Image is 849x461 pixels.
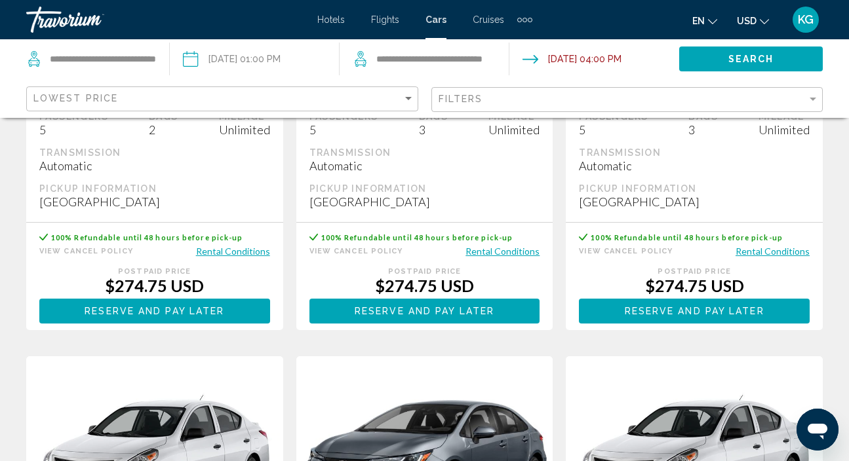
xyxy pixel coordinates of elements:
span: Search [728,54,774,65]
div: Transmission [579,147,810,158]
div: 3 [419,122,448,137]
a: Hotels [317,14,345,25]
div: 5 [579,122,648,137]
span: Filters [439,94,483,104]
span: Reserve and pay later [355,306,494,317]
button: Filter [431,86,823,113]
button: Rental Conditions [465,245,540,257]
button: Drop-off date: Sep 07, 2025 04:00 PM [523,39,622,79]
div: [GEOGRAPHIC_DATA] [309,194,540,209]
div: [GEOGRAPHIC_DATA] [579,194,810,209]
span: Reserve and pay later [85,306,224,317]
a: Travorium [26,7,304,33]
span: 100% Refundable until 48 hours before pick-up [51,233,243,242]
div: Postpaid Price [309,267,540,276]
button: Reserve and pay later [579,299,810,323]
div: Automatic [39,158,270,173]
iframe: Button to launch messaging window [797,409,839,451]
div: 5 [309,122,378,137]
span: Reserve and pay later [625,306,764,317]
span: 100% Refundable until 48 hours before pick-up [321,233,513,242]
button: Change language [692,11,717,30]
button: View Cancel Policy [309,245,403,257]
a: Reserve and pay later [309,302,540,316]
div: Postpaid Price [39,267,270,276]
span: 100% Refundable until 48 hours before pick-up [591,233,783,242]
div: [GEOGRAPHIC_DATA] [39,194,270,209]
button: Search [679,46,823,71]
div: Unlimited [488,122,540,137]
button: Reserve and pay later [309,299,540,323]
a: Reserve and pay later [579,302,810,316]
div: Automatic [579,158,810,173]
div: $274.75 USD [39,276,270,295]
span: en [692,16,705,26]
span: KG [798,13,814,26]
div: 2 [149,122,178,137]
button: User Menu [789,6,823,33]
button: Rental Conditions [196,245,270,257]
div: Unlimited [219,122,270,137]
div: Postpaid Price [579,267,810,276]
div: Unlimited [759,122,810,137]
div: Pickup Information [579,183,810,194]
a: Cars [425,14,446,25]
mat-select: Sort by [33,94,414,105]
span: USD [737,16,757,26]
button: Pickup date: Sep 03, 2025 01:00 PM [183,39,281,79]
button: Change currency [737,11,769,30]
div: Transmission [39,147,270,158]
div: Pickup Information [39,183,270,194]
div: $274.75 USD [309,276,540,295]
a: Cruises [473,14,504,25]
div: $274.75 USD [579,276,810,295]
div: 5 [39,122,108,137]
div: 3 [688,122,718,137]
div: Pickup Information [309,183,540,194]
a: Flights [371,14,399,25]
span: Lowest Price [33,93,118,103]
div: Automatic [309,158,540,173]
button: Rental Conditions [736,245,810,257]
a: Reserve and pay later [39,302,270,316]
button: View Cancel Policy [39,245,133,257]
div: Transmission [309,147,540,158]
button: View Cancel Policy [579,245,673,257]
button: Extra navigation items [517,9,532,30]
button: Reserve and pay later [39,299,270,323]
